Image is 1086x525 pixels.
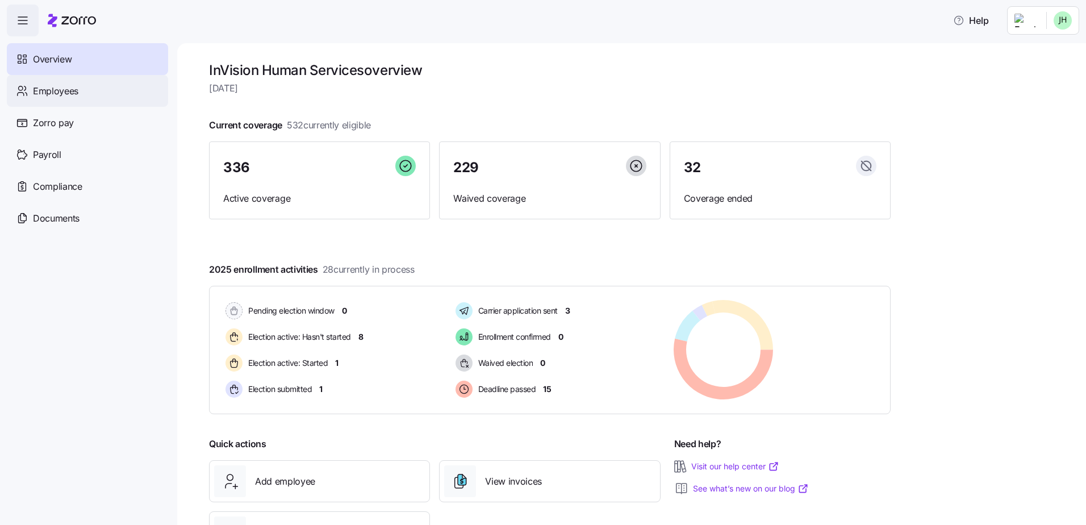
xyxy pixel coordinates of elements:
[693,483,809,494] a: See what’s new on our blog
[245,384,312,395] span: Election submitted
[558,331,563,343] span: 0
[475,384,536,395] span: Deadline passed
[7,202,168,234] a: Documents
[944,9,998,32] button: Help
[684,191,876,206] span: Coverage ended
[255,474,315,489] span: Add employee
[475,357,533,369] span: Waived election
[33,211,80,226] span: Documents
[223,191,416,206] span: Active coverage
[7,170,168,202] a: Compliance
[209,61,891,79] h1: InVision Human Services overview
[691,461,779,472] a: Visit our help center
[33,52,72,66] span: Overview
[953,14,989,27] span: Help
[245,305,335,316] span: Pending election window
[209,437,266,451] span: Quick actions
[245,357,328,369] span: Election active: Started
[475,331,551,343] span: Enrollment confirmed
[323,262,415,277] span: 28 currently in process
[674,437,721,451] span: Need help?
[485,474,542,489] span: View invoices
[565,305,570,316] span: 3
[287,118,371,132] span: 532 currently eligible
[209,81,891,95] span: [DATE]
[453,191,646,206] span: Waived coverage
[453,161,479,174] span: 229
[358,331,364,343] span: 8
[540,357,545,369] span: 0
[209,262,415,277] span: 2025 enrollment activities
[223,161,250,174] span: 336
[1014,14,1037,27] img: Employer logo
[33,180,82,194] span: Compliance
[7,43,168,75] a: Overview
[33,84,78,98] span: Employees
[319,384,323,395] span: 1
[245,331,351,343] span: Election active: Hasn't started
[7,75,168,107] a: Employees
[684,161,701,174] span: 32
[475,305,558,316] span: Carrier application sent
[7,107,168,139] a: Zorro pay
[33,148,61,162] span: Payroll
[1054,11,1072,30] img: 1825ce3275ace5e53e564ba0ab736d9c
[209,118,371,132] span: Current coverage
[7,139,168,170] a: Payroll
[33,116,74,130] span: Zorro pay
[543,384,551,395] span: 15
[335,357,339,369] span: 1
[342,305,347,316] span: 0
